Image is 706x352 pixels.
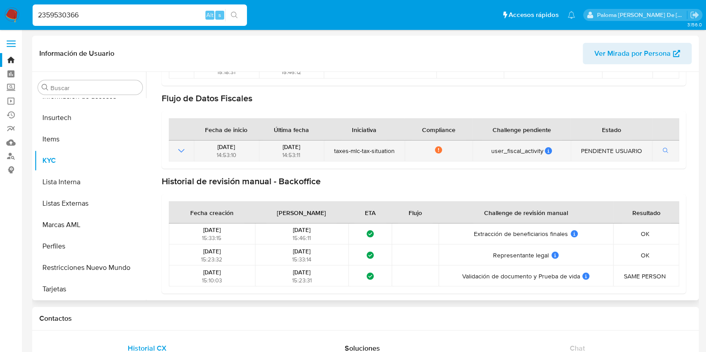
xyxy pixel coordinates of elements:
[568,11,575,19] a: Notificaciones
[42,84,49,91] button: Buscar
[34,107,146,128] button: Insurtech
[34,193,146,214] button: Listas Externas
[597,11,687,19] p: paloma.falcondesoto@mercadolibre.cl
[34,236,146,257] button: Perfiles
[34,278,146,300] button: Tarjetas
[594,43,671,64] span: Ver Mirada por Persona
[34,171,146,193] button: Lista Interna
[50,84,139,92] input: Buscar
[39,314,692,323] h1: Contactos
[690,10,699,20] a: Salir
[34,257,146,278] button: Restricciones Nuevo Mundo
[34,128,146,150] button: Items
[218,11,221,19] span: s
[509,10,559,20] span: Accesos rápidos
[206,11,213,19] span: Alt
[34,214,146,236] button: Marcas AML
[33,9,247,21] input: Buscar usuario o caso...
[583,43,692,64] button: Ver Mirada por Persona
[225,9,243,21] button: search-icon
[39,49,114,58] h1: Información de Usuario
[34,150,146,171] button: KYC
